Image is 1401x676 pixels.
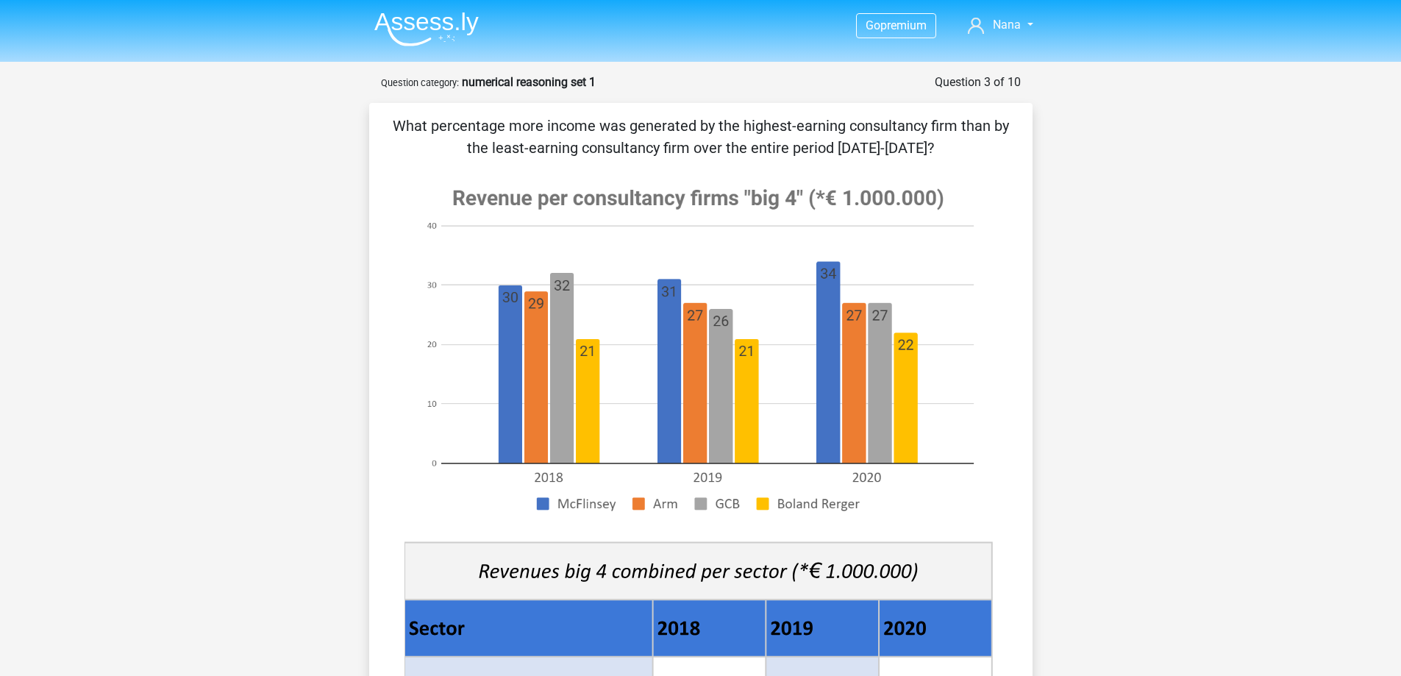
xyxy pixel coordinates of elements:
[993,18,1021,32] span: Nana
[857,15,935,35] a: Gopremium
[962,16,1038,34] a: Nana
[866,18,880,32] span: Go
[381,77,459,88] small: Question category:
[374,12,479,46] img: Assessly
[462,75,596,89] strong: numerical reasoning set 1
[880,18,927,32] span: premium
[935,74,1021,91] div: Question 3 of 10
[393,115,1009,159] p: What percentage more income was generated by the highest-earning consultancy firm than by the lea...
